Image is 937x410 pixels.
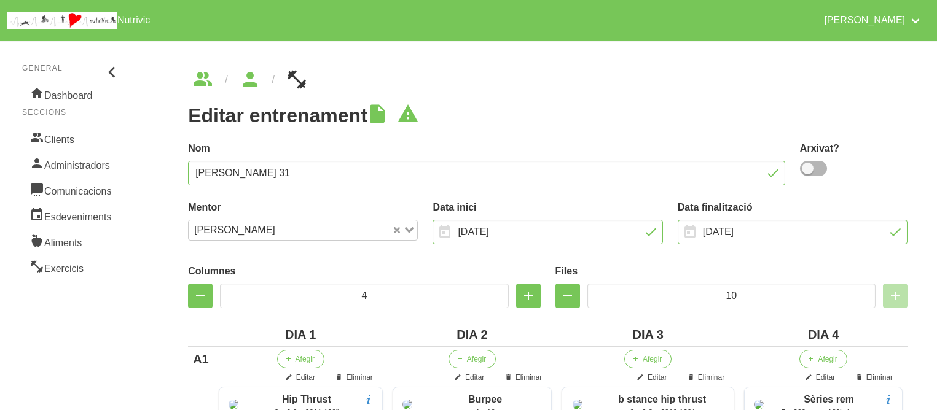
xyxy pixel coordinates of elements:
button: Editar [798,368,845,387]
button: Eliminar [327,368,382,387]
span: Eliminar [866,372,893,383]
label: Data inici [433,200,662,215]
a: Comunicacions [22,177,122,203]
span: Afegir [296,354,315,365]
span: Afegir [818,354,837,365]
span: Editar [465,372,484,383]
img: 8ea60705-12ae-42e8-83e1-4ba62b1261d5%2Factivities%2Fb%20stance%20hip%20thrust.jpg [573,400,582,409]
a: Esdeveniments [22,203,122,228]
span: b stance hip thrust [618,394,706,404]
button: Eliminar [497,368,552,387]
div: DIA 1 [219,325,383,344]
span: Eliminar [516,372,542,383]
a: Aliments [22,228,122,254]
span: Editar [296,372,315,383]
button: Editar [629,368,676,387]
label: Nom [188,141,785,156]
img: company_logo [7,12,117,29]
img: 8ea60705-12ae-42e8-83e1-4ba62b1261d5%2Factivities%2F43370-3-jpg.jpg [754,400,764,409]
a: [PERSON_NAME] [817,5,930,36]
span: Afegir [467,354,486,365]
p: Seccions [22,107,122,118]
button: Eliminar [848,368,903,387]
span: Editar [648,372,667,383]
span: Afegir [643,354,662,365]
label: Data finalització [678,200,908,215]
div: DIA 3 [562,325,734,344]
button: Afegir [799,350,847,368]
label: Mentor [188,200,418,215]
h1: Editar entrenament [188,104,908,126]
button: Clear Selected [394,226,400,235]
div: Search for option [188,220,418,241]
a: Clients [22,125,122,151]
span: Sèries rem [804,394,854,404]
span: Eliminar [698,372,724,383]
button: Editar [447,368,494,387]
a: Dashboard [22,81,122,107]
span: Eliminar [346,372,372,383]
button: Afegir [449,350,496,368]
nav: breadcrumbs [188,70,908,90]
label: Arxivat? [800,141,908,156]
a: Administradors [22,151,122,177]
span: Editar [816,372,835,383]
img: 8ea60705-12ae-42e8-83e1-4ba62b1261d5%2Factivities%2F99305-hip-thrust-jpg.jpg [229,400,238,409]
div: A1 [193,350,209,368]
div: DIA 2 [393,325,552,344]
label: Columnes [188,264,540,279]
div: DIA 4 [744,325,903,344]
button: Editar [278,368,325,387]
span: Burpee [468,394,502,404]
span: Hip Thrust [282,394,331,404]
input: Search for option [280,223,391,238]
a: Exercicis [22,254,122,280]
p: General [22,63,122,74]
button: Afegir [277,350,324,368]
img: 8ea60705-12ae-42e8-83e1-4ba62b1261d5%2Factivities%2F53430-burpee-jpg.jpg [402,400,412,409]
label: Files [555,264,908,279]
span: [PERSON_NAME] [191,223,278,238]
button: Eliminar [680,368,734,387]
button: Afegir [624,350,672,368]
